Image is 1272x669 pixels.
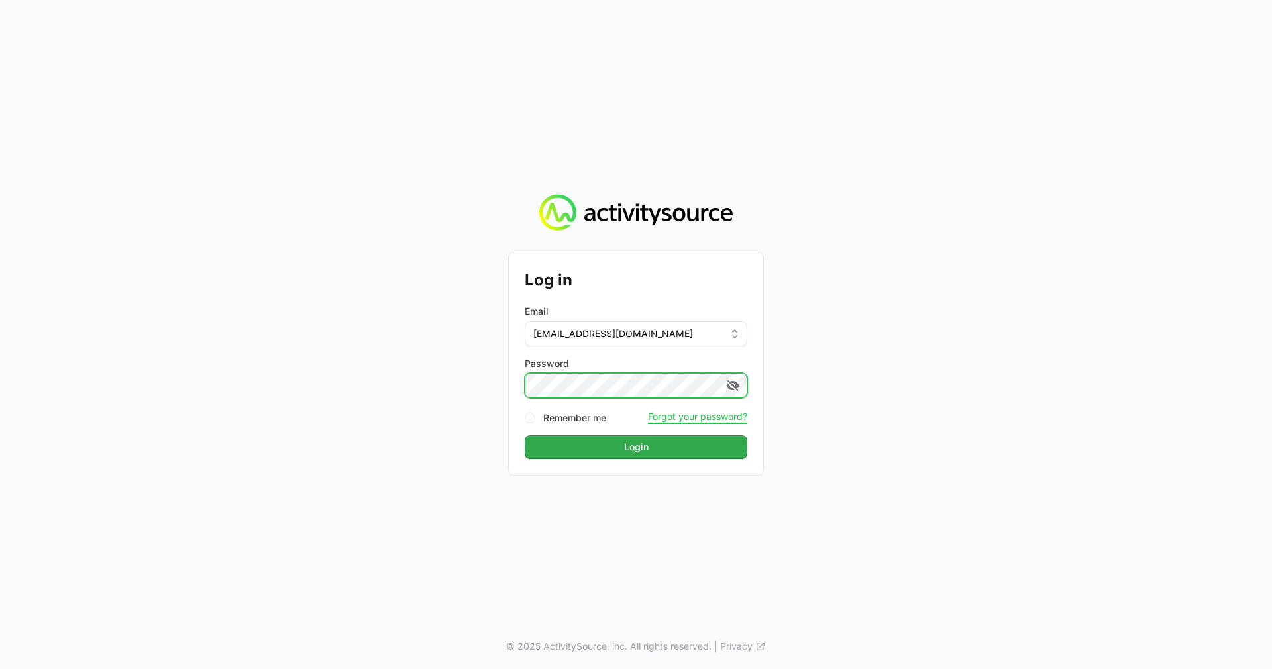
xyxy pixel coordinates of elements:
[525,268,747,292] h2: Log in
[624,439,649,455] span: Login
[525,435,747,459] button: Login
[648,411,747,423] button: Forgot your password?
[525,321,747,346] button: [EMAIL_ADDRESS][DOMAIN_NAME]
[539,194,732,231] img: Activity Source
[533,327,693,340] span: [EMAIL_ADDRESS][DOMAIN_NAME]
[714,640,717,653] span: |
[720,640,766,653] a: Privacy
[525,357,747,370] label: Password
[506,640,712,653] p: © 2025 ActivitySource, inc. All rights reserved.
[543,411,606,425] label: Remember me
[525,305,549,318] label: Email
